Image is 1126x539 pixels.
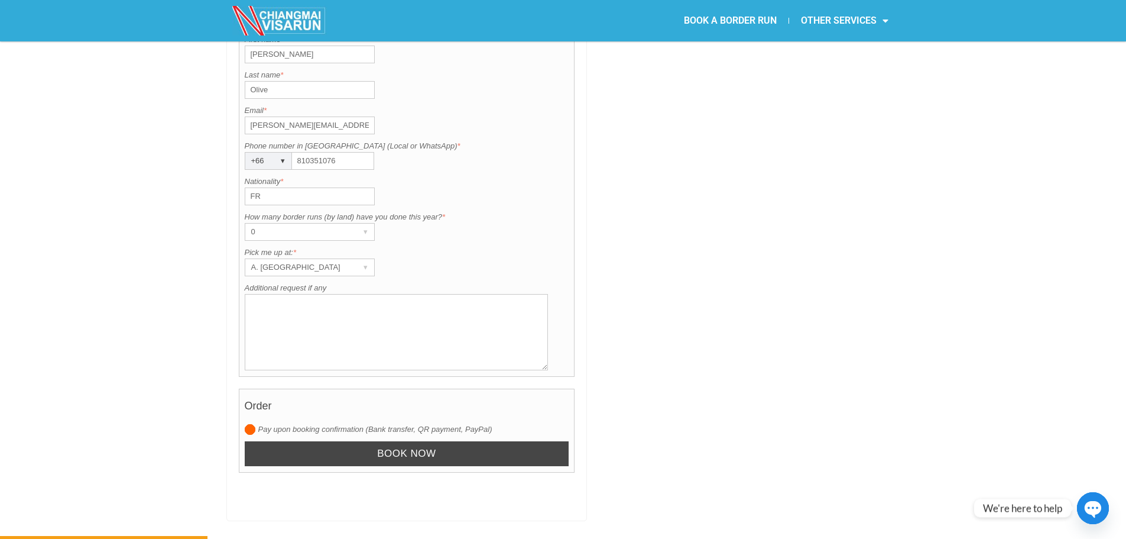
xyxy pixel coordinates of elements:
[245,394,569,424] h4: Order
[275,153,291,169] div: ▾
[245,224,352,240] div: 0
[245,211,569,223] label: How many border runs (by land) have you done this year?
[789,7,900,34] a: OTHER SERVICES
[358,259,374,276] div: ▾
[672,7,788,34] a: BOOK A BORDER RUN
[245,176,569,188] label: Nationality
[563,7,900,34] nav: Menu
[245,69,569,81] label: Last name
[245,105,569,117] label: Email
[245,441,569,467] input: Book now
[245,247,569,259] label: Pick me up at:
[245,259,352,276] div: A. [GEOGRAPHIC_DATA]
[358,224,374,240] div: ▾
[245,153,269,169] div: +66
[245,424,569,435] label: Pay upon booking confirmation (Bank transfer, QR payment, PayPal)
[245,282,569,294] label: Additional request if any
[245,140,569,152] label: Phone number in [GEOGRAPHIC_DATA] (Local or WhatsApp)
